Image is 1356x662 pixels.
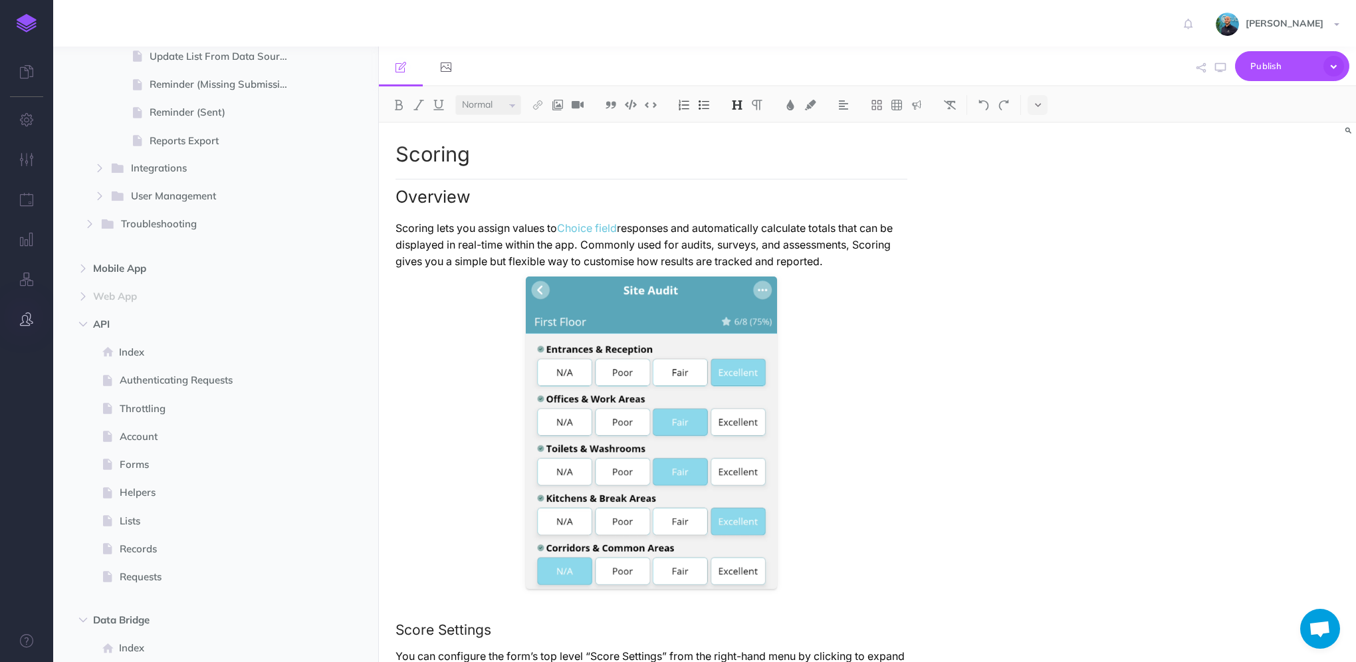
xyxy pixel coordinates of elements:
img: Callout dropdown menu button [911,100,923,110]
h1: Scoring [395,143,907,165]
span: Helpers [120,485,298,500]
img: Text background color button [804,100,816,110]
span: Index [119,640,298,656]
img: Unordered list button [698,100,710,110]
span: API [93,316,282,332]
img: Headings dropdown button [731,100,743,110]
img: Bold button [393,100,405,110]
span: Requests [120,569,298,585]
span: Index [119,344,298,360]
span: Reports Export [150,133,298,149]
img: Create table button [891,100,903,110]
span: Publish [1250,56,1317,76]
span: Mobile App [93,261,282,276]
button: Publish [1235,51,1349,81]
span: Integrations [131,160,279,177]
img: Paragraph button [751,100,763,110]
img: Ordered list button [678,100,690,110]
span: Reminder (Sent) [150,104,298,120]
img: Add image button [552,100,564,110]
img: Blockquote button [605,100,617,110]
span: Lists [120,513,298,529]
span: Update List From Data Source [150,49,298,64]
img: Italic button [413,100,425,110]
span: Records [120,541,298,557]
span: Forms [120,457,298,473]
span: Account [120,429,298,445]
img: Underline button [433,100,445,110]
img: Add video button [572,100,584,110]
img: Undo [978,100,990,110]
img: 925838e575eb33ea1a1ca055db7b09b0.jpg [1216,13,1239,36]
img: logo-mark.svg [17,14,37,33]
span: Troubleshooting [121,216,279,233]
span: Throttling [120,401,298,417]
a: Choice field [557,222,617,235]
img: Inline code button [645,100,657,110]
img: Redo [998,100,1010,110]
span: Authenticating Requests [120,372,298,388]
img: Code block button [625,100,637,110]
span: Reminder (Missing Submission) [150,76,298,92]
img: Text color button [784,100,796,110]
span: [PERSON_NAME] [1239,17,1330,29]
span: Data Bridge [93,612,282,628]
p: Scoring lets you assign values to responses and automatically calculate totals that can be displa... [395,220,907,270]
img: Clear styles button [944,100,956,110]
img: Alignment dropdown menu button [838,100,849,110]
h3: Score Settings [395,622,907,637]
div: Open chat [1300,609,1340,649]
span: User Management [131,188,279,205]
span: Web App [93,288,282,304]
h2: Overview [395,179,907,207]
img: Link button [532,100,544,110]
